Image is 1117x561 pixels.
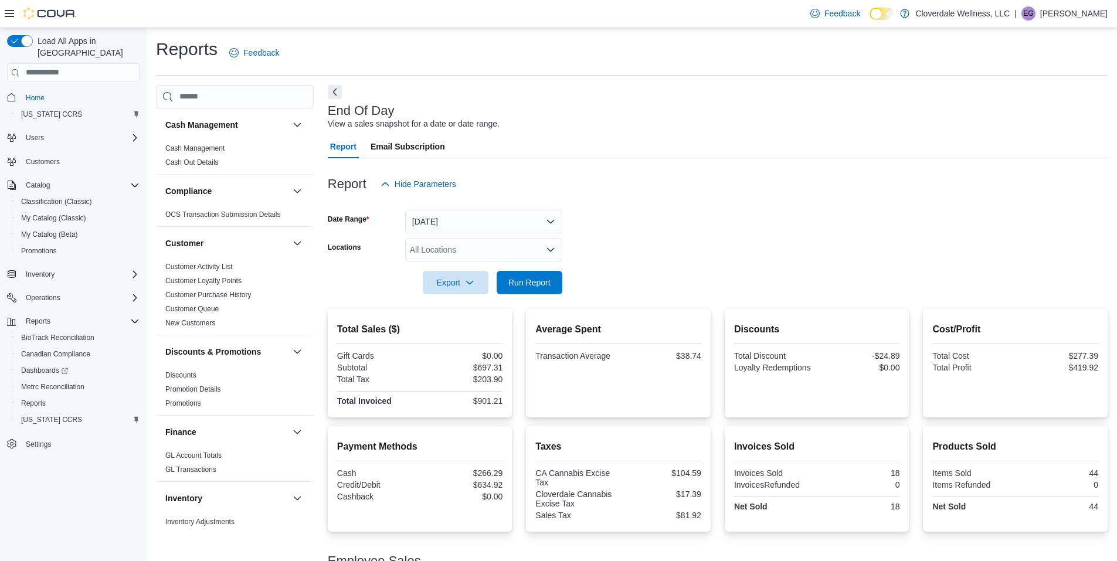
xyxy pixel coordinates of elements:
div: 18 [819,468,899,478]
span: [US_STATE] CCRS [21,415,82,424]
button: Export [423,271,488,294]
button: Compliance [165,185,288,197]
span: Reports [16,396,140,410]
nav: Complex example [7,84,140,483]
a: Customer Queue [165,305,219,313]
button: Operations [2,290,144,306]
h2: Cost/Profit [932,322,1098,336]
button: Users [2,130,144,146]
div: Gift Cards [337,351,417,361]
a: Canadian Compliance [16,347,95,361]
a: Settings [21,437,56,451]
span: Users [26,133,44,142]
button: BioTrack Reconciliation [12,329,144,346]
span: GL Transactions [165,465,216,474]
span: Customer Purchase History [165,290,252,300]
div: Cash [337,468,417,478]
button: Catalog [21,178,55,192]
button: Discounts & Promotions [290,345,304,359]
h2: Discounts [734,322,900,336]
div: $901.21 [422,396,503,406]
button: Settings [2,435,144,452]
div: $0.00 [422,492,503,501]
span: Users [21,131,140,145]
span: Catalog [21,178,140,192]
span: Promotions [165,399,201,408]
span: Dashboards [21,366,68,375]
h2: Taxes [535,440,701,454]
button: Finance [290,425,304,439]
button: Home [2,89,144,106]
div: 0 [819,480,899,489]
span: Metrc Reconciliation [21,382,84,392]
div: $266.29 [422,468,503,478]
div: Finance [156,448,314,481]
div: Total Discount [734,351,814,361]
button: Inventory [290,491,304,505]
a: Customer Loyalty Points [165,277,242,285]
span: Dashboards [16,363,140,378]
button: Metrc Reconciliation [12,379,144,395]
span: Inventory [21,267,140,281]
div: Compliance [156,208,314,226]
a: Classification (Classic) [16,195,97,209]
input: Dark Mode [870,8,894,20]
button: Classification (Classic) [12,193,144,210]
span: Canadian Compliance [21,349,90,359]
button: Inventory [165,492,288,504]
div: Customer [156,260,314,335]
h3: End Of Day [328,104,395,118]
span: Washington CCRS [16,413,140,427]
button: [US_STATE] CCRS [12,106,144,123]
h3: Compliance [165,185,212,197]
span: BioTrack Reconciliation [16,331,140,345]
span: Classification (Classic) [16,195,140,209]
span: EG [1023,6,1033,21]
span: My Catalog (Beta) [21,230,78,239]
span: Cash Management [165,144,225,153]
span: Customer Activity List [165,262,233,271]
span: My Catalog (Beta) [16,227,140,242]
span: Discounts [165,370,196,380]
p: [PERSON_NAME] [1040,6,1108,21]
span: Settings [26,440,51,449]
a: Dashboards [16,363,73,378]
div: Items Refunded [932,480,1013,489]
div: Total Profit [932,363,1013,372]
span: Home [21,90,140,105]
span: Reports [21,314,140,328]
button: Compliance [290,184,304,198]
span: Feedback [824,8,860,19]
div: 44 [1018,502,1098,511]
a: Feedback [806,2,865,25]
h2: Products Sold [932,440,1098,454]
div: Loyalty Redemptions [734,363,814,372]
span: Catalog [26,181,50,190]
div: 44 [1018,468,1098,478]
div: $277.39 [1018,351,1098,361]
span: Promotions [21,246,57,256]
button: Cash Management [290,118,304,132]
button: [DATE] [405,210,562,233]
span: My Catalog (Classic) [16,211,140,225]
a: Promotions [16,244,62,258]
button: Users [21,131,49,145]
span: New Customers [165,318,215,328]
label: Date Range [328,215,369,224]
button: Next [328,85,342,99]
h3: Discounts & Promotions [165,346,261,358]
div: Transaction Average [535,351,616,361]
span: [US_STATE] CCRS [21,110,82,119]
div: $697.31 [422,363,503,372]
span: Canadian Compliance [16,347,140,361]
span: Metrc Reconciliation [16,380,140,394]
div: $81.92 [621,511,701,520]
span: Washington CCRS [16,107,140,121]
span: Inventory Adjustments [165,517,235,526]
span: Home [26,93,45,103]
a: Discounts [165,371,196,379]
button: Canadian Compliance [12,346,144,362]
span: Reports [26,317,50,326]
div: $17.39 [621,489,701,499]
a: Dashboards [12,362,144,379]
